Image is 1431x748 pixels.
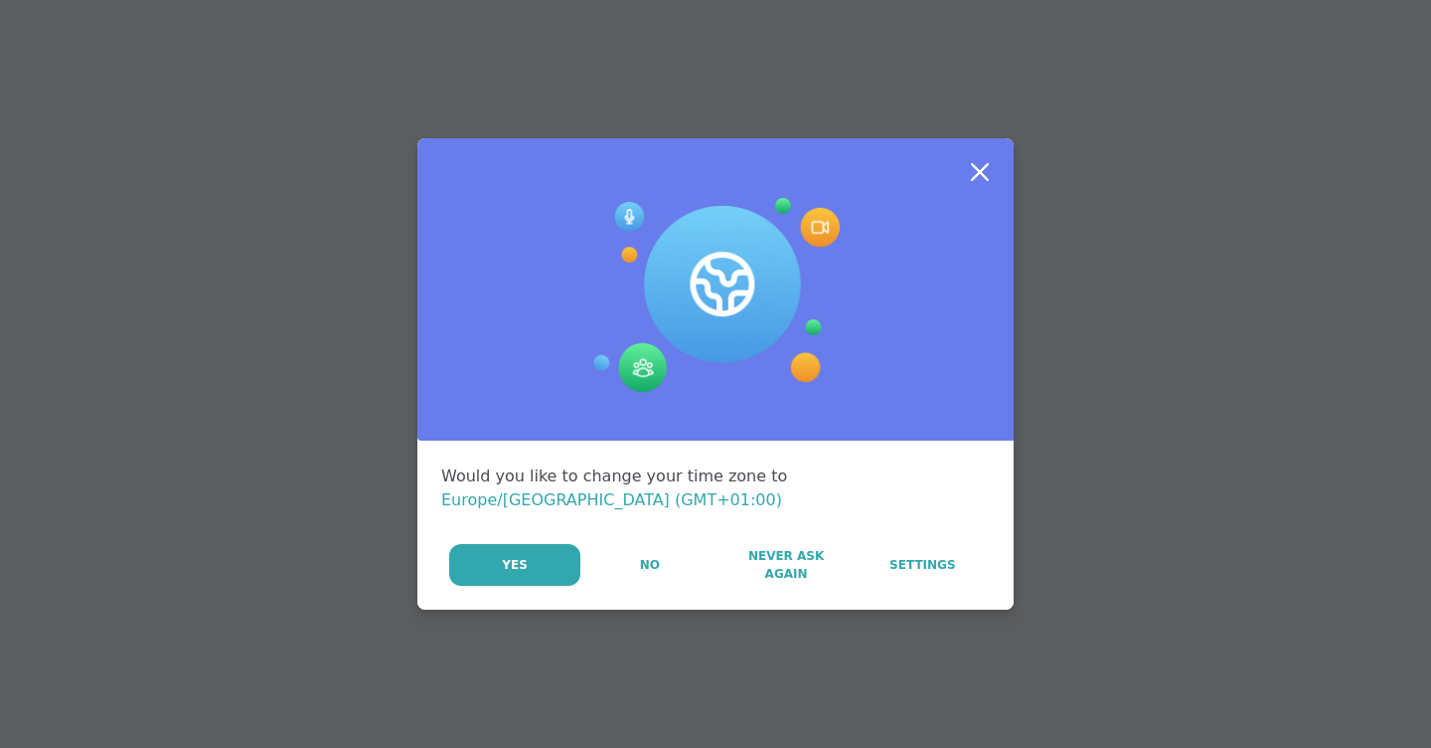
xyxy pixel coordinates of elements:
[728,547,843,583] span: Never Ask Again
[718,544,853,586] button: Never Ask Again
[856,544,990,586] a: Settings
[441,465,990,512] div: Would you like to change your time zone to
[502,556,528,574] span: Yes
[582,544,716,586] button: No
[889,556,956,574] span: Settings
[441,490,782,509] span: Europe/[GEOGRAPHIC_DATA] (GMT+01:00)
[640,556,660,574] span: No
[449,544,580,586] button: Yes
[591,198,840,393] img: Session Experience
